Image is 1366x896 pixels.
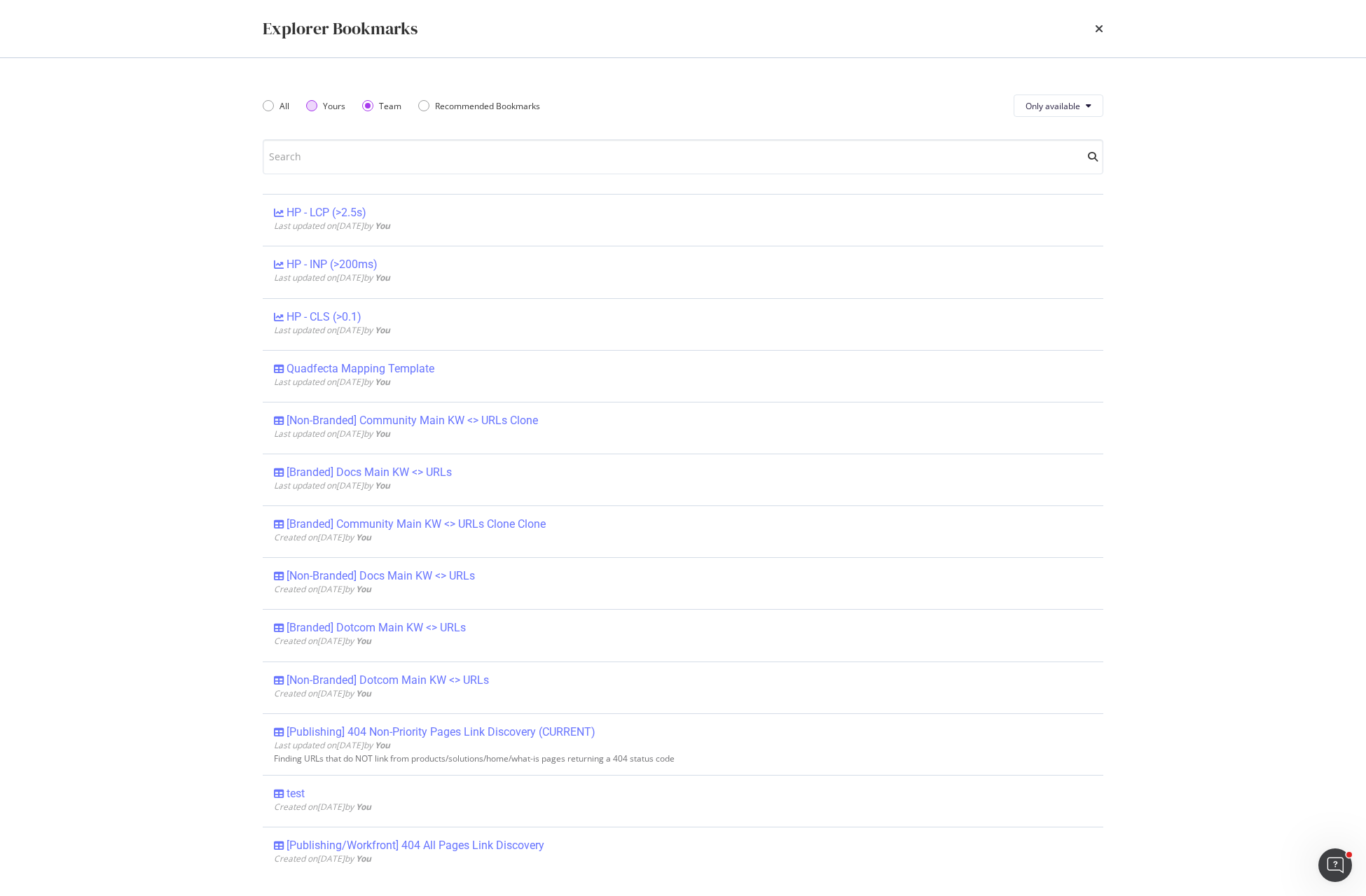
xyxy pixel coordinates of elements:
[263,100,289,112] div: All
[287,206,366,220] div: HP - LCP (>2.5s)
[287,465,452,479] div: [Branded] Docs Main KW <> URLs
[323,100,345,112] div: Yours
[274,531,371,543] span: Created on [DATE] by
[274,220,390,232] span: Last updated on [DATE] by
[356,583,371,595] b: You
[435,100,540,112] div: Recommended Bookmarks
[375,739,390,751] b: You
[274,479,390,491] span: Last updated on [DATE] by
[375,272,390,283] b: You
[263,17,418,41] div: Explorer Bookmarks
[287,725,595,739] div: [Publishing] 404 Non-Priority Pages Link Discovery (CURRENT)
[287,414,538,428] div: [Non-Branded] Community Main KW <> URLs Clone
[274,754,1092,764] div: Finding URLs that do NOT link from products/solutions/home/what-is pages returning a 404 status code
[287,362,434,376] div: Quadfecta Mapping Template
[418,100,540,112] div: Recommended Bookmarks
[287,787,305,801] div: test
[287,310,361,324] div: HP - CLS (>0.1)
[274,687,371,699] span: Created on [DATE] by
[1026,100,1080,112] span: Only available
[274,583,371,595] span: Created on [DATE] by
[287,258,378,272] div: HP - INP (>200ms)
[375,324,390,336] b: You
[274,867,1092,877] div: Finding URLs that link to 404 status codes
[356,635,371,647] b: You
[379,100,401,112] div: Team
[274,635,371,647] span: Created on [DATE] by
[1095,17,1103,41] div: times
[274,324,390,336] span: Last updated on [DATE] by
[274,272,390,283] span: Last updated on [DATE] by
[287,673,489,687] div: [Non-Branded] Dotcom Main KW <> URLs
[274,739,390,751] span: Last updated on [DATE] by
[375,220,390,232] b: You
[274,428,390,440] span: Last updated on [DATE] by
[274,801,371,813] span: Created on [DATE] by
[375,479,390,491] b: You
[274,853,371,864] span: Created on [DATE] by
[287,517,546,531] div: [Branded] Community Main KW <> URLs Clone Clone
[356,853,371,864] b: You
[375,376,390,388] b: You
[274,376,390,388] span: Last updated on [DATE] by
[306,100,345,112] div: Yours
[263,139,1103,174] input: Search
[1318,848,1352,882] iframe: Intercom live chat
[287,621,466,635] div: [Branded] Dotcom Main KW <> URLs
[287,569,475,583] div: [Non-Branded] Docs Main KW <> URLs
[356,687,371,699] b: You
[375,428,390,440] b: You
[356,531,371,543] b: You
[287,839,544,853] div: [Publishing/Workfront] 404 All Pages Link Discovery
[356,801,371,813] b: You
[280,100,289,112] div: All
[362,100,401,112] div: Team
[1014,94,1103,117] button: Only available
